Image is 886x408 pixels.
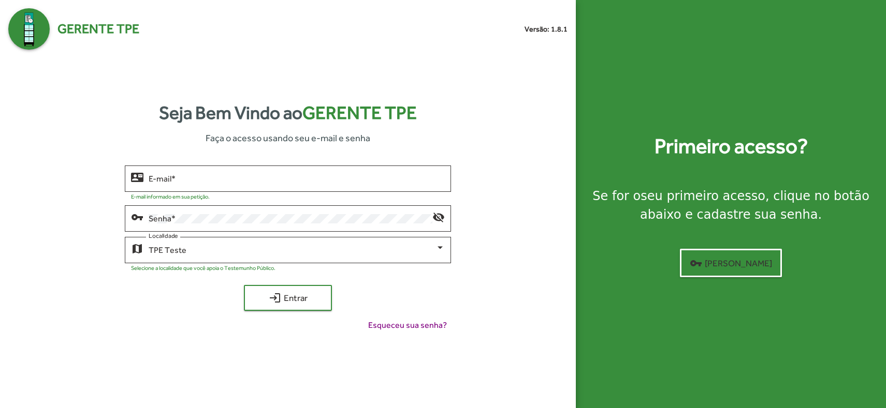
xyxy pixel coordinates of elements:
[131,265,275,271] mat-hint: Selecione a localidade que você apoia o Testemunho Público.
[655,131,808,162] strong: Primeiro acesso?
[432,210,445,223] mat-icon: visibility_off
[690,254,772,273] span: [PERSON_NAME]
[149,245,186,255] span: TPE Teste
[253,289,323,307] span: Entrar
[641,189,765,203] strong: seu primeiro acesso
[8,8,50,50] img: Logo Gerente
[131,210,143,223] mat-icon: vpn_key
[131,171,143,183] mat-icon: contact_mail
[269,292,281,304] mat-icon: login
[680,249,782,277] button: [PERSON_NAME]
[131,193,210,200] mat-hint: E-mail informado em sua petição.
[302,102,417,123] span: Gerente TPE
[159,99,417,127] strong: Seja Bem Vindo ao
[131,242,143,254] mat-icon: map
[690,257,702,269] mat-icon: vpn_key
[206,131,370,145] span: Faça o acesso usando seu e-mail e senha
[588,187,874,224] div: Se for o , clique no botão abaixo e cadastre sua senha.
[244,285,332,311] button: Entrar
[368,319,447,331] span: Esqueceu sua senha?
[57,19,139,39] span: Gerente TPE
[525,24,568,35] small: Versão: 1.8.1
